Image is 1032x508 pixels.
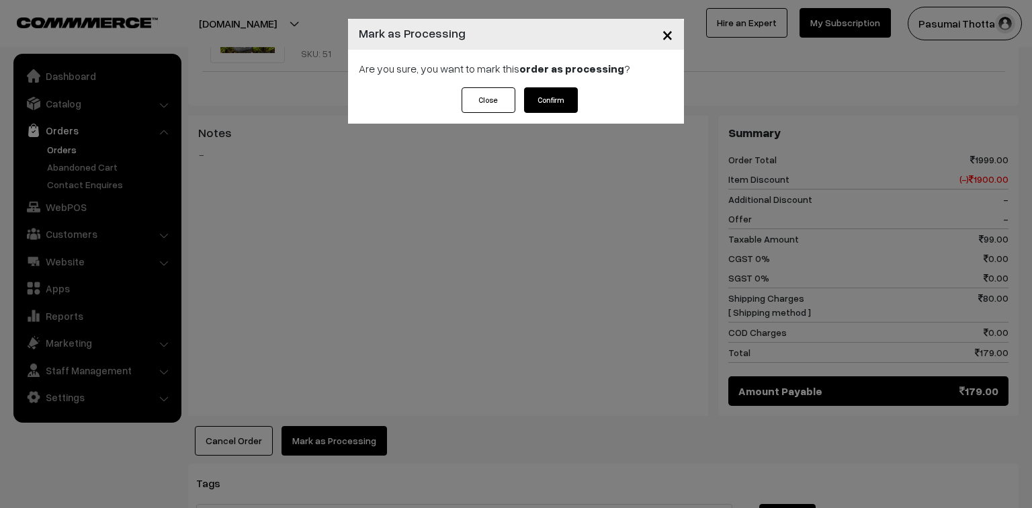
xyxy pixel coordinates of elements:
[519,62,624,75] strong: order as processing
[662,22,673,46] span: ×
[651,13,684,55] button: Close
[524,87,578,113] button: Confirm
[359,24,466,42] h4: Mark as Processing
[348,50,684,87] div: Are you sure, you want to mark this ?
[462,87,515,113] button: Close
